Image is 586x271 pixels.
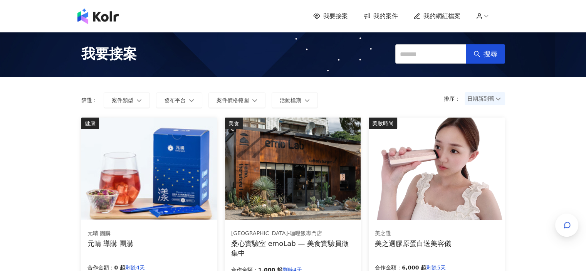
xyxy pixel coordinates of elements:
[77,8,119,24] img: logo
[272,93,318,108] button: 活動檔期
[231,239,355,258] div: 桑心實驗室 emoLab — 美食實驗員徵集中
[208,93,265,108] button: 案件價格範圍
[413,12,460,20] a: 我的網紅檔案
[323,12,348,20] span: 我要接案
[467,93,502,104] span: 日期新到舊
[217,97,249,103] span: 案件價格範圍
[231,230,354,237] div: [GEOGRAPHIC_DATA]-咖哩飯專門店
[466,44,505,64] button: 搜尋
[81,118,217,220] img: 漾漾神｜活力莓果康普茶沖泡粉
[373,12,398,20] span: 我的案件
[423,12,460,20] span: 我的網紅檔案
[313,12,348,20] a: 我要接案
[156,93,202,108] button: 發布平台
[225,118,243,129] div: 美食
[81,97,97,103] p: 篩選：
[81,118,99,129] div: 健康
[87,230,133,237] div: 元晴 團購
[112,97,133,103] span: 案件類型
[164,97,186,103] span: 發布平台
[363,12,398,20] a: 我的案件
[369,118,397,129] div: 美妝時尚
[474,50,480,57] span: search
[375,239,451,248] div: 美之選膠原蛋白送美容儀
[225,118,361,220] img: 情緒食光實驗計畫
[87,239,133,248] div: 元晴 導購 團購
[280,97,301,103] span: 活動檔期
[444,96,465,102] p: 排序：
[484,50,497,58] span: 搜尋
[369,118,504,220] img: 美之選膠原蛋白送RF美容儀
[81,44,137,64] span: 我要接案
[104,93,150,108] button: 案件類型
[375,230,451,237] div: 美之選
